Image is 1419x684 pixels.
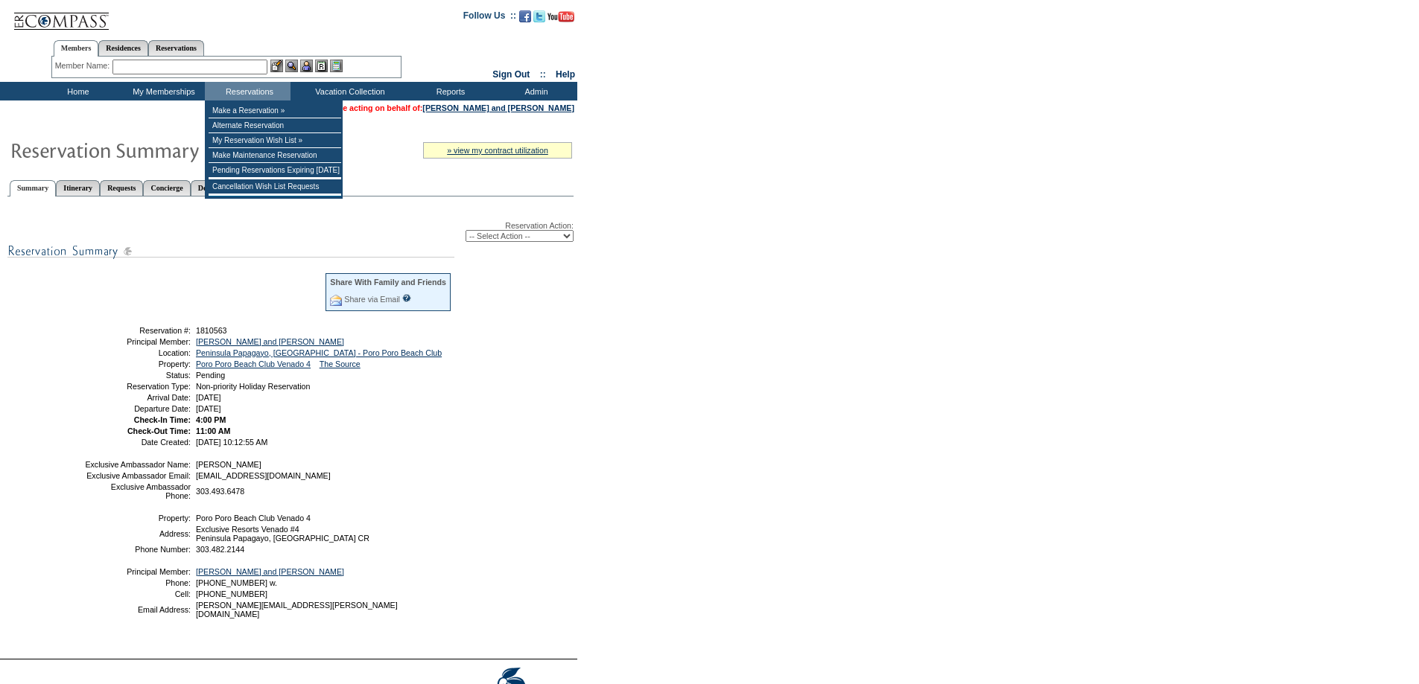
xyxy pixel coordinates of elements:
a: Subscribe to our YouTube Channel [547,15,574,24]
td: Property: [84,359,191,368]
span: 4:00 PM [196,415,226,424]
a: Reservations [148,40,204,56]
img: Impersonate [300,60,313,72]
span: [PHONE_NUMBER] [196,589,267,598]
div: Share With Family and Friends [330,278,446,287]
td: Reservation #: [84,326,191,335]
img: View [285,60,298,72]
td: Exclusive Ambassador Email: [84,471,191,480]
td: Make a Reservation » [209,103,341,118]
span: [DATE] 10:12:55 AM [196,438,267,447]
td: Status: [84,371,191,380]
td: Pending Reservations Expiring [DATE] [209,163,341,178]
td: Exclusive Ambassador Phone: [84,482,191,500]
td: Principal Member: [84,337,191,346]
span: Pending [196,371,225,380]
span: You are acting on behalf of: [319,103,574,112]
td: Home [34,82,119,100]
a: [PERSON_NAME] and [PERSON_NAME] [422,103,574,112]
a: Share via Email [344,295,400,304]
td: Reports [406,82,492,100]
td: Location: [84,348,191,357]
span: [EMAIL_ADDRESS][DOMAIN_NAME] [196,471,331,480]
td: Departure Date: [84,404,191,413]
a: Follow us on Twitter [533,15,545,24]
img: Become our fan on Facebook [519,10,531,22]
span: 11:00 AM [196,426,230,435]
span: [PERSON_NAME][EMAIL_ADDRESS][PERSON_NAME][DOMAIN_NAME] [196,601,398,619]
span: [PERSON_NAME] [196,460,261,469]
td: Admin [492,82,577,100]
img: b_calculator.gif [330,60,343,72]
td: Address: [84,525,191,543]
a: Members [54,40,99,57]
a: Peninsula Papagayo, [GEOGRAPHIC_DATA] - Poro Poro Beach Club [196,348,442,357]
td: Exclusive Ambassador Name: [84,460,191,469]
td: Alternate Reservation [209,118,341,133]
a: Detail [191,180,225,196]
input: What is this? [402,294,411,302]
td: Principal Member: [84,567,191,576]
a: Help [556,69,575,80]
span: 1810563 [196,326,227,335]
td: Make Maintenance Reservation [209,148,341,163]
span: [DATE] [196,404,221,413]
td: Reservations [205,82,291,100]
a: Itinerary [56,180,100,196]
a: [PERSON_NAME] and [PERSON_NAME] [196,567,344,576]
td: My Memberships [119,82,205,100]
a: The Source [320,359,361,368]
a: Become our fan on Facebook [519,15,531,24]
td: Follow Us :: [463,9,516,27]
img: Reservaton Summary [10,135,308,164]
div: Member Name: [55,60,112,72]
td: Vacation Collection [291,82,406,100]
a: [PERSON_NAME] and [PERSON_NAME] [196,337,344,346]
span: Exclusive Resorts Venado #4 Peninsula Papagayo, [GEOGRAPHIC_DATA] CR [196,525,369,543]
td: Date Created: [84,438,191,447]
a: Concierge [143,180,190,196]
a: Poro Poro Beach Club Venado 4 [196,359,311,368]
a: Residences [98,40,148,56]
a: Requests [100,180,143,196]
td: My Reservation Wish List » [209,133,341,148]
img: b_edit.gif [270,60,283,72]
td: Phone: [84,578,191,587]
span: [DATE] [196,393,221,402]
td: Property: [84,514,191,522]
a: Summary [10,180,56,196]
img: Reservations [315,60,328,72]
td: Phone Number: [84,545,191,554]
span: Poro Poro Beach Club Venado 4 [196,514,311,522]
td: Cancellation Wish List Requests [209,179,341,194]
td: Cell: [84,589,191,598]
td: Reservation Type: [84,382,191,391]
img: Follow us on Twitter [533,10,545,22]
td: Email Address: [84,601,191,619]
span: Non-priority Holiday Reservation [196,382,310,391]
span: :: [540,69,546,80]
img: Subscribe to our YouTube Channel [547,11,574,22]
a: » view my contract utilization [447,146,548,155]
a: Sign Out [492,69,530,80]
td: Arrival Date: [84,393,191,402]
div: Reservation Action: [7,221,574,242]
span: 303.493.6478 [196,487,244,496]
span: [PHONE_NUMBER] w. [196,578,277,587]
img: subTtlResSummary.gif [7,242,454,261]
span: 303.482.2144 [196,545,244,554]
strong: Check-Out Time: [127,426,191,435]
strong: Check-In Time: [134,415,191,424]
